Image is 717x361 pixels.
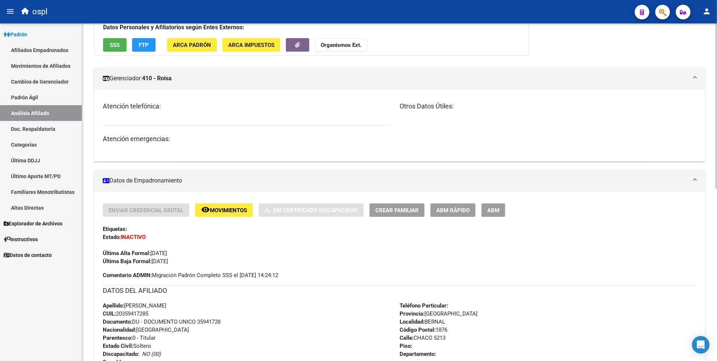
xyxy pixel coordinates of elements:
strong: Estado: [103,234,121,240]
strong: Última Baja Formal: [103,258,152,265]
i: NO (00) [142,351,161,357]
span: ABM Rápido [436,207,470,214]
strong: Nacionalidad: [103,327,136,333]
span: Explorador de Archivos [4,220,62,228]
strong: Localidad: [400,318,425,325]
h3: Otros Datos Útiles: [400,101,696,111]
mat-icon: remove_red_eye [201,205,210,214]
button: FTP [132,38,156,52]
span: SSS [110,42,120,48]
span: ABM [487,207,499,214]
strong: 410 - Roisa [142,74,172,82]
button: Movimientos [195,203,253,217]
div: Open Intercom Messenger [692,336,710,354]
strong: Organismos Ext. [321,42,361,48]
span: 0 - Titular [103,335,156,341]
span: ARCA Impuestos [228,42,274,48]
span: FTP [139,42,149,48]
button: ARCA Padrón [167,38,217,52]
mat-icon: person [702,7,711,16]
span: [PERSON_NAME] [103,302,166,309]
mat-icon: menu [6,7,15,16]
strong: Estado Civil: [103,343,133,349]
strong: CUIL: [103,310,116,317]
span: Soltero [103,343,151,349]
span: ospl [32,4,47,20]
mat-panel-title: Gerenciador: [103,74,688,82]
span: [GEOGRAPHIC_DATA] [400,310,477,317]
button: ARCA Impuestos [222,38,280,52]
strong: Código Postal: [400,327,436,333]
span: [DATE] [103,258,168,265]
strong: Discapacitado: [103,351,139,357]
h3: Atención telefónica: [103,101,391,111]
strong: Documento: [103,318,132,325]
span: Movimientos [210,207,247,214]
h3: Atención emergencias: [103,134,391,144]
h3: Datos Personales y Afiliatorios según Entes Externos: [103,22,520,33]
strong: Calle: [400,335,414,341]
strong: Comentario ADMIN: [103,272,152,279]
div: Gerenciador:410 - Roisa [94,89,705,162]
strong: Departamento: [400,351,436,357]
span: Enviar Credencial Digital [109,207,183,214]
span: Migración Padrón Completo SSS el [DATE] 14:24:12 [103,271,278,279]
mat-panel-title: Datos de Empadronamiento [103,177,688,185]
span: [GEOGRAPHIC_DATA] [103,327,189,333]
strong: Piso: [400,343,412,349]
button: Enviar Credencial Digital [103,203,189,217]
span: CHACO 5213 [400,335,445,341]
button: Sin Certificado Discapacidad [259,203,364,217]
span: Padrón [4,30,27,38]
strong: Última Alta Formal: [103,250,150,257]
span: Instructivos [4,235,38,243]
mat-expansion-panel-header: Gerenciador:410 - Roisa [94,67,705,89]
strong: Teléfono Particular: [400,302,448,309]
span: BERNAL [400,318,445,325]
h3: DATOS DEL AFILIADO [103,286,696,296]
strong: INACTIVO [121,234,146,240]
span: Crear Familiar [375,207,419,214]
strong: Apellido: [103,302,124,309]
strong: Etiquetas: [103,226,127,232]
strong: Provincia: [400,310,425,317]
span: 20359417285 [103,310,148,317]
strong: Parentesco: [103,335,132,341]
span: ARCA Padrón [173,42,211,48]
button: ABM [481,203,505,217]
button: SSS [103,38,127,52]
button: Crear Familiar [370,203,425,217]
span: Datos de contacto [4,251,52,259]
span: Sin Certificado Discapacidad [273,207,358,214]
span: [DATE] [103,250,167,257]
button: Organismos Ext. [315,38,367,52]
button: ABM Rápido [430,203,476,217]
mat-expansion-panel-header: Datos de Empadronamiento [94,170,705,192]
span: 1876 [400,327,447,333]
span: DU - DOCUMENTO UNICO 35941728 [103,318,221,325]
